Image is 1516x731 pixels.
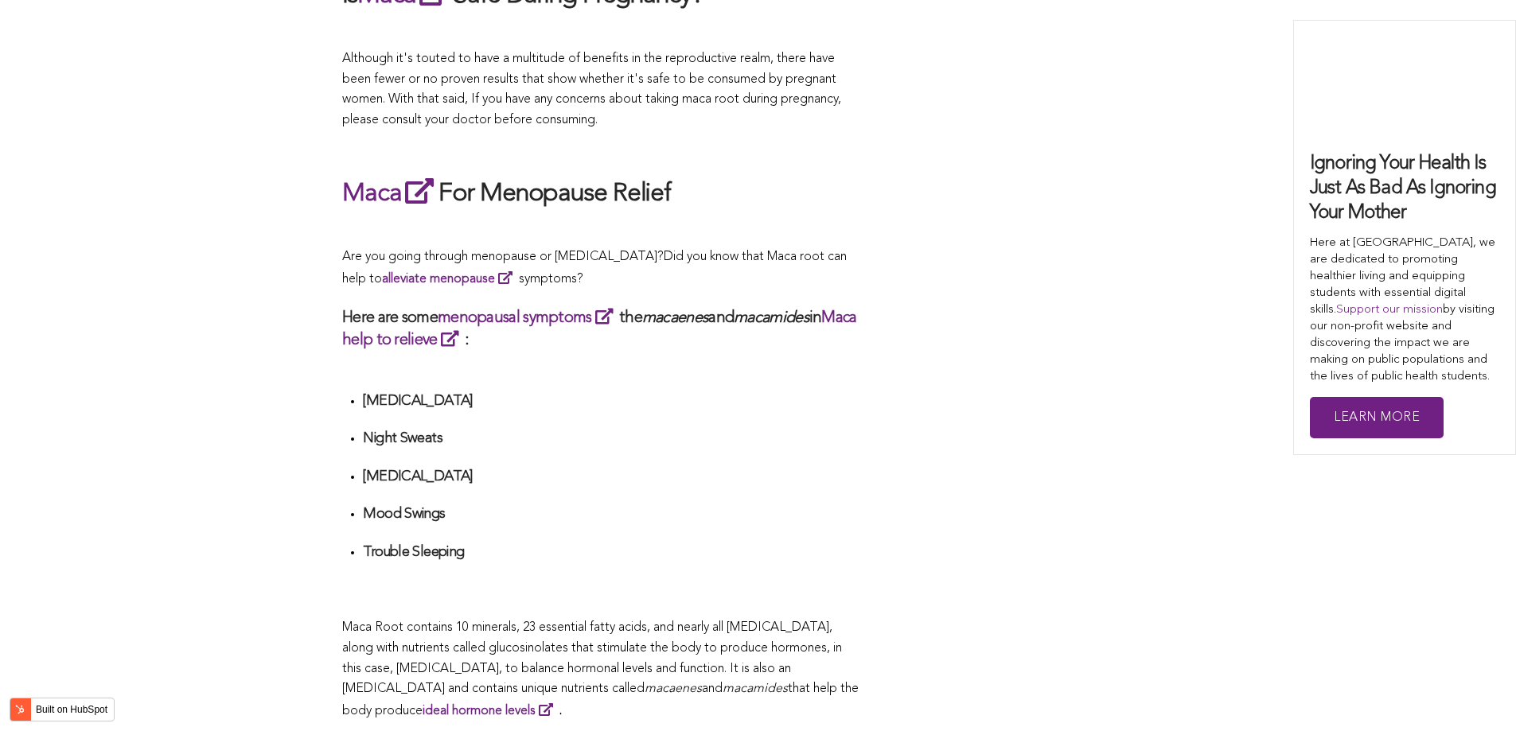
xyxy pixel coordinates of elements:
button: Built on HubSpot [10,698,115,721]
a: ideal hormone levels [423,705,559,717]
span: macaenes [645,682,702,695]
strong: . [423,705,562,717]
span: Maca Root contains 10 minerals, 23 essential fatty acids, and nearly all [MEDICAL_DATA], along wi... [342,621,842,695]
span: Although it's touted to have a multitude of benefits in the reproductive realm, there have been f... [342,52,841,126]
span: and [702,682,723,695]
h4: Mood Swings [363,505,859,523]
a: Learn More [1310,397,1444,439]
a: Maca [342,181,438,207]
iframe: Chat Widget [1436,655,1516,731]
a: alleviate menopause [382,273,519,286]
h4: [MEDICAL_DATA] [363,392,859,410]
h4: Trouble Sleeping [363,543,859,562]
a: Maca help to relieve [342,310,857,348]
h2: For Menopause Relief [342,175,859,212]
em: macamides [734,310,809,326]
em: macaenes [642,310,708,326]
a: menopausal symptoms [438,310,619,326]
span: macamides [723,682,788,695]
span: Are you going through menopause or [MEDICAL_DATA]? [342,251,664,263]
span: that help the body produce [342,682,859,717]
h3: Here are some the and in : [342,306,859,351]
img: HubSpot sprocket logo [10,700,29,719]
h4: [MEDICAL_DATA] [363,468,859,486]
h4: Night Sweats [363,430,859,448]
label: Built on HubSpot [29,699,114,720]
